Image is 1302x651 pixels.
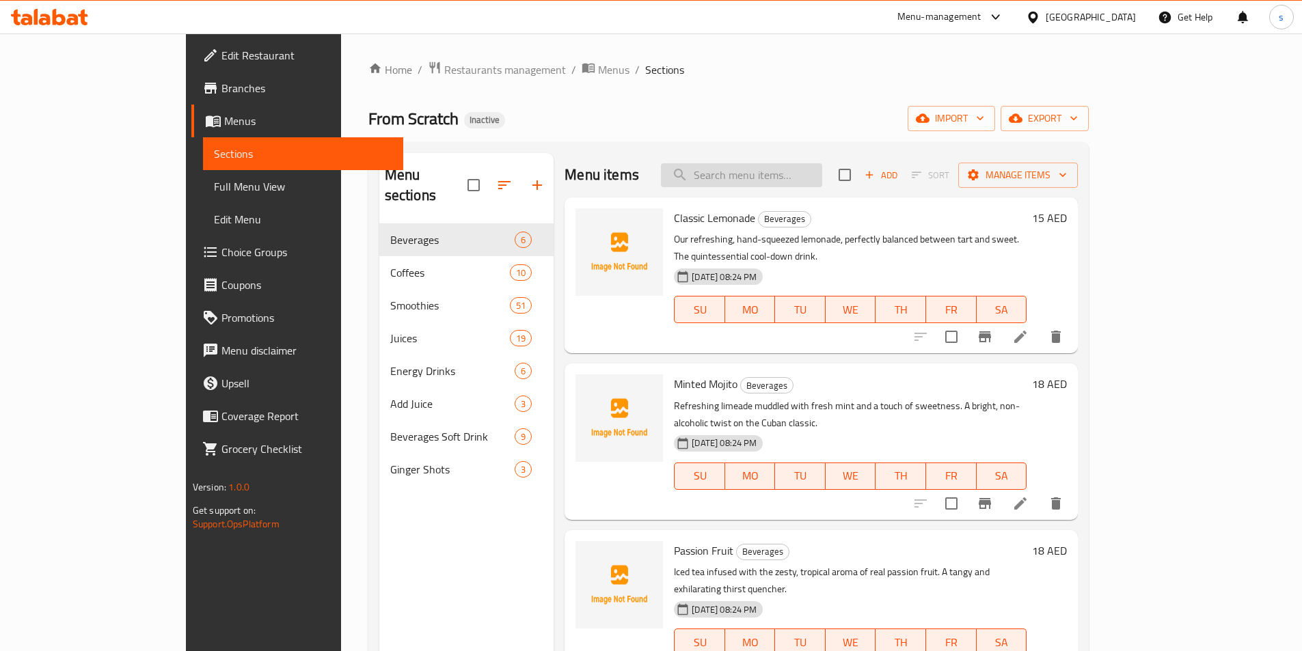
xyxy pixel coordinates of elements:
span: [DATE] 08:24 PM [686,437,762,449]
img: Passion Fruit [575,541,663,628]
nav: Menu sections [379,218,554,491]
span: Branches [221,80,392,96]
button: SA [977,296,1027,323]
button: SU [674,296,724,323]
button: Add section [521,169,554,202]
input: search [661,163,822,187]
div: items [510,264,532,281]
span: Juices [390,330,510,346]
span: Grocery Checklist [221,441,392,457]
button: delete [1040,320,1072,353]
span: Beverages Soft Drink [390,428,515,445]
a: Menu disclaimer [191,334,403,367]
span: 1.0.0 [228,478,249,496]
span: Choice Groups [221,244,392,260]
p: Our refreshing, hand-squeezed lemonade, perfectly balanced between tart and sweet. The quintessen... [674,231,1027,265]
span: MO [731,300,770,320]
div: Add Juice3 [379,387,554,420]
a: Coupons [191,268,403,301]
span: Upsell [221,375,392,391]
span: Restaurants management [444,61,566,78]
span: Beverages [390,232,515,248]
a: Edit Restaurant [191,39,403,72]
div: items [515,396,532,412]
nav: breadcrumb [368,61,1089,79]
span: Select section first [903,165,958,186]
span: From Scratch [368,103,459,134]
span: Menus [224,113,392,129]
div: Add Juice [390,396,515,412]
div: Juices19 [379,322,554,355]
span: Promotions [221,309,392,326]
h6: 18 AED [1032,541,1067,560]
span: Sections [645,61,684,78]
div: Beverages Soft Drink9 [379,420,554,453]
span: TH [881,466,921,486]
a: Restaurants management [428,61,566,79]
div: Beverages [736,544,789,560]
span: Coffees [390,264,510,281]
button: WE [826,296,876,323]
span: Inactive [464,114,505,126]
span: Manage items [969,167,1067,184]
button: TU [775,296,826,323]
a: Sections [203,137,403,170]
a: Menus [582,61,629,79]
span: Select all sections [459,171,488,199]
a: Coverage Report [191,400,403,432]
div: Coffees10 [379,256,554,289]
img: Minted Mojito [575,374,663,462]
span: TH [881,300,921,320]
span: 3 [515,398,531,411]
div: items [510,297,532,314]
span: 19 [511,332,531,345]
span: SU [680,466,719,486]
span: Get support on: [193,501,256,519]
span: Classic Lemonade [674,208,755,228]
span: export [1012,110,1078,127]
button: SU [674,462,724,490]
span: [DATE] 08:24 PM [686,603,762,616]
h6: 15 AED [1032,208,1067,227]
button: WE [826,462,876,490]
span: TU [781,300,820,320]
span: Coverage Report [221,408,392,424]
a: Grocery Checklist [191,432,403,465]
button: import [908,106,995,131]
div: items [515,428,532,445]
span: Add [863,167,899,183]
button: MO [725,296,776,323]
div: items [515,232,532,248]
span: SA [982,466,1022,486]
span: Menus [598,61,629,78]
span: Beverages [741,378,793,393]
span: Full Menu View [214,178,392,195]
a: Choice Groups [191,236,403,268]
span: SU [680,300,719,320]
button: Branch-specific-item [968,320,1001,353]
span: 6 [515,365,531,378]
li: / [418,61,422,78]
div: Inactive [464,112,505,128]
a: Upsell [191,367,403,400]
button: TH [876,462,926,490]
h2: Menu items [565,165,639,185]
button: MO [725,462,776,490]
div: Menu-management [897,9,981,25]
div: Beverages6 [379,223,554,256]
div: [GEOGRAPHIC_DATA] [1046,10,1136,25]
span: Sections [214,146,392,162]
a: Full Menu View [203,170,403,203]
span: s [1279,10,1284,25]
span: WE [831,300,871,320]
span: Minted Mojito [674,374,737,394]
div: Ginger Shots3 [379,453,554,486]
a: Promotions [191,301,403,334]
div: Energy Drinks6 [379,355,554,387]
span: Ginger Shots [390,461,515,477]
p: Iced tea infused with the zesty, tropical aroma of real passion fruit. A tangy and exhilarating t... [674,564,1027,598]
div: Beverages [758,211,811,227]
